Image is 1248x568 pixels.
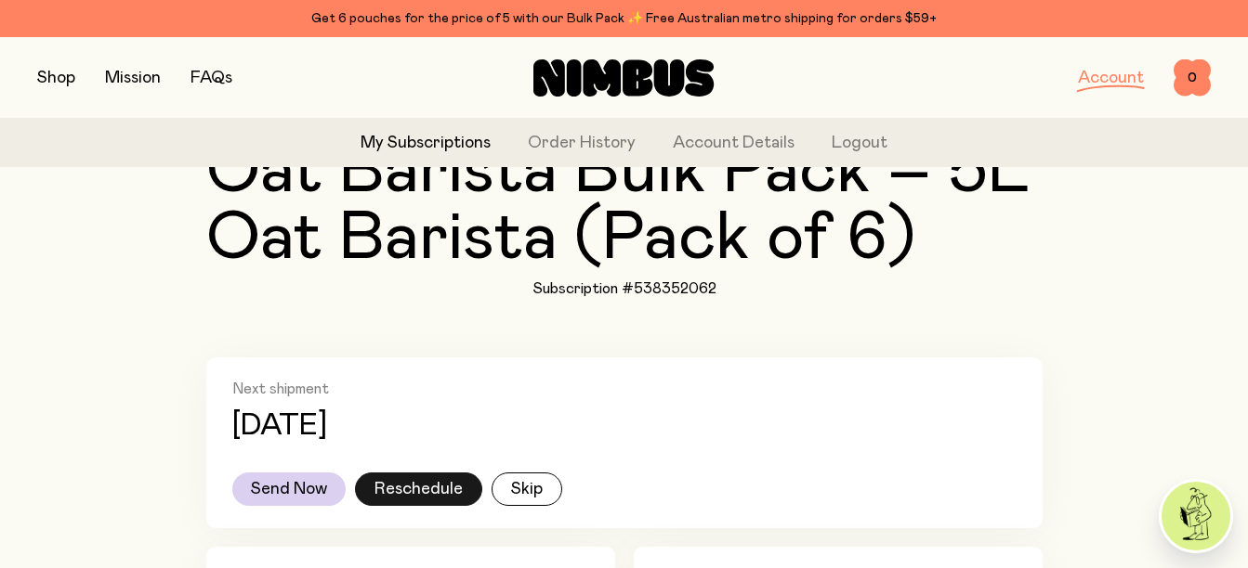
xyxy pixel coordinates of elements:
img: agent [1162,482,1230,550]
a: Account Details [673,131,795,156]
button: Logout [832,131,887,156]
button: Skip [492,472,562,506]
a: Order History [528,131,636,156]
button: Send Now [232,472,346,506]
button: 0 [1174,59,1211,97]
a: FAQs [190,70,232,86]
a: My Subscriptions [361,131,491,156]
h2: Oat Barista Bulk Pack – 5L Oat Barista (Pack of 6) [206,138,1043,272]
h1: Subscription #538352062 [532,279,716,298]
button: Reschedule [355,472,482,506]
h2: Next shipment [232,380,1017,398]
div: Get 6 pouches for the price of 5 with our Bulk Pack ✨ Free Australian metro shipping for orders $59+ [37,7,1211,30]
p: [DATE] [232,409,327,443]
a: Mission [105,70,161,86]
a: Account [1078,70,1144,86]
